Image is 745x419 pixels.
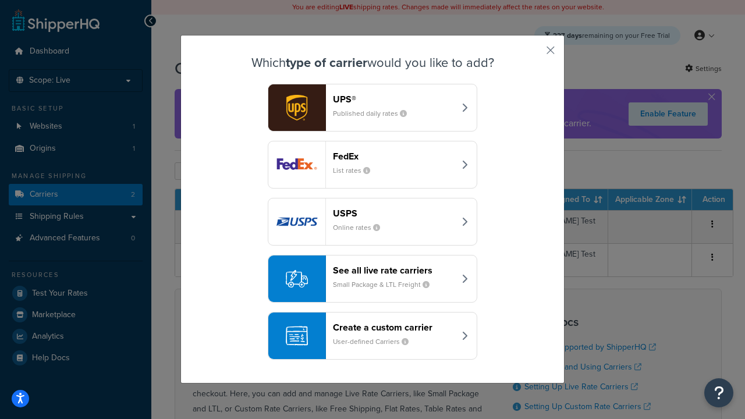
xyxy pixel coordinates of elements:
button: fedEx logoFedExList rates [268,141,477,189]
small: Online rates [333,222,389,233]
h3: Which would you like to add? [210,56,535,70]
button: ups logoUPS®Published daily rates [268,84,477,132]
img: usps logo [268,198,325,245]
strong: type of carrier [286,53,367,72]
header: UPS® [333,94,455,105]
header: USPS [333,208,455,219]
img: fedEx logo [268,141,325,188]
img: ups logo [268,84,325,131]
header: FedEx [333,151,455,162]
button: Create a custom carrierUser-defined Carriers [268,312,477,360]
button: Open Resource Center [704,378,733,407]
header: See all live rate carriers [333,265,455,276]
button: usps logoUSPSOnline rates [268,198,477,246]
small: Small Package & LTL Freight [333,279,439,290]
small: List rates [333,165,379,176]
img: icon-carrier-liverate-becf4550.svg [286,268,308,290]
img: icon-carrier-custom-c93b8a24.svg [286,325,308,347]
small: User-defined Carriers [333,336,418,347]
small: Published daily rates [333,108,416,119]
button: See all live rate carriersSmall Package & LTL Freight [268,255,477,303]
header: Create a custom carrier [333,322,455,333]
